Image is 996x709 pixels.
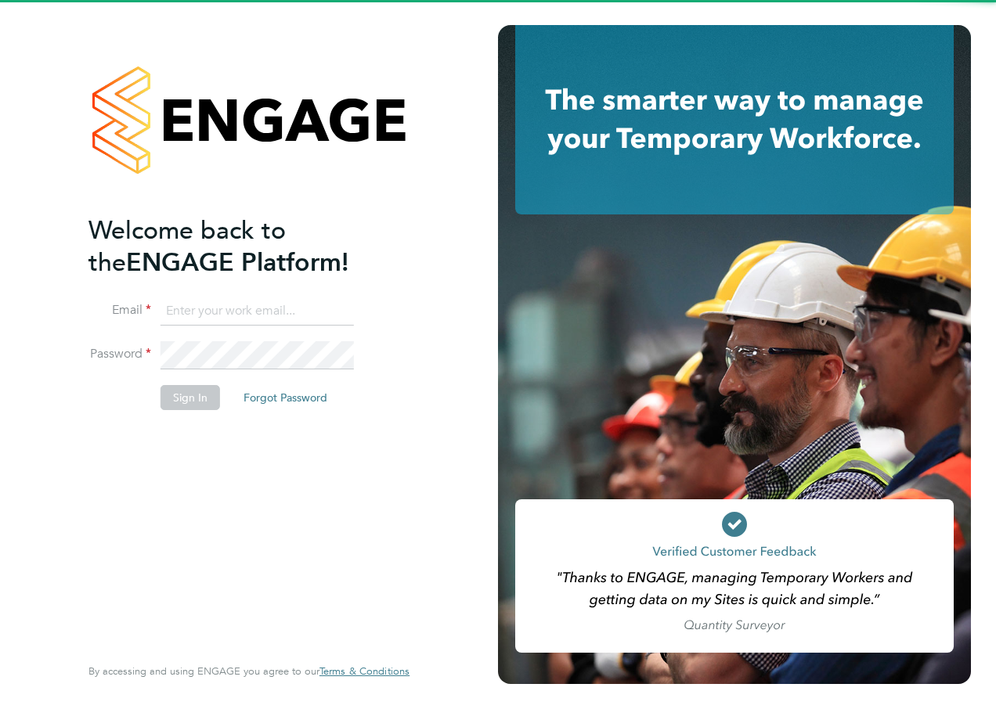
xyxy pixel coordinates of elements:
[88,302,151,319] label: Email
[161,297,354,326] input: Enter your work email...
[88,346,151,362] label: Password
[88,215,286,278] span: Welcome back to the
[88,214,394,279] h2: ENGAGE Platform!
[161,385,220,410] button: Sign In
[88,664,410,678] span: By accessing and using ENGAGE you agree to our
[319,665,410,678] a: Terms & Conditions
[231,385,340,410] button: Forgot Password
